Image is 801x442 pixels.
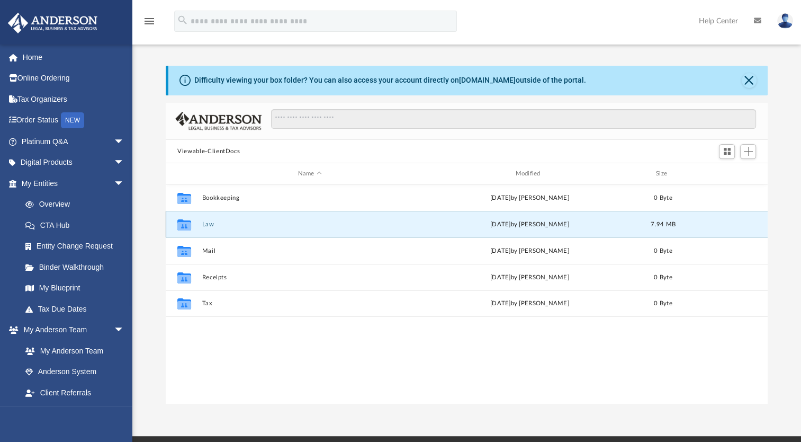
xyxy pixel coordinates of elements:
[422,246,637,256] div: [DATE] by [PERSON_NAME]
[15,215,140,236] a: CTA Hub
[7,173,140,194] a: My Entitiesarrow_drop_down
[654,275,672,280] span: 0 Byte
[7,110,140,131] a: Order StatusNEW
[61,112,84,128] div: NEW
[651,222,676,227] span: 7.94 MB
[15,340,130,361] a: My Anderson Team
[15,298,140,320] a: Tax Due Dates
[742,73,757,88] button: Close
[422,220,637,229] div: [DATE] by [PERSON_NAME]
[15,361,135,383] a: Anderson System
[114,173,135,195] span: arrow_drop_down
[7,131,140,152] a: Platinum Q&Aarrow_drop_down
[422,169,637,179] div: Modified
[422,299,637,308] div: [DATE] by [PERSON_NAME]
[114,403,135,425] span: arrow_drop_down
[689,169,763,179] div: id
[654,300,672,306] span: 0 Byte
[15,236,140,257] a: Entity Change Request
[15,257,140,278] a: Binder Walkthrough
[202,247,418,254] button: Mail
[422,273,637,282] div: [DATE] by [PERSON_NAME]
[654,195,672,201] span: 0 Byte
[7,403,135,425] a: My Documentsarrow_drop_down
[777,13,793,29] img: User Pic
[7,320,135,341] a: My Anderson Teamarrow_drop_down
[177,147,240,156] button: Viewable-ClientDocs
[194,75,586,86] div: Difficulty viewing your box folder? You can also access your account directly on outside of the p...
[114,152,135,174] span: arrow_drop_down
[143,15,156,28] i: menu
[202,169,417,179] div: Name
[459,76,516,84] a: [DOMAIN_NAME]
[422,193,637,203] div: [DATE] by [PERSON_NAME]
[7,89,140,110] a: Tax Organizers
[15,194,140,215] a: Overview
[271,109,756,129] input: Search files and folders
[654,248,672,254] span: 0 Byte
[177,14,188,26] i: search
[114,320,135,341] span: arrow_drop_down
[642,169,685,179] div: Size
[15,382,135,403] a: Client Referrals
[202,221,418,228] button: Law
[5,13,101,33] img: Anderson Advisors Platinum Portal
[719,144,735,159] button: Switch to Grid View
[114,131,135,153] span: arrow_drop_down
[202,300,418,307] button: Tax
[170,169,197,179] div: id
[7,47,140,68] a: Home
[740,144,756,159] button: Add
[202,274,418,281] button: Receipts
[15,278,135,299] a: My Blueprint
[166,184,768,404] div: grid
[7,68,140,89] a: Online Ordering
[143,20,156,28] a: menu
[7,152,140,173] a: Digital Productsarrow_drop_down
[202,195,418,201] button: Bookkeeping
